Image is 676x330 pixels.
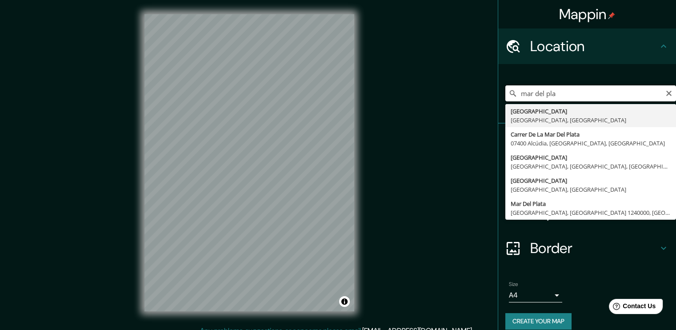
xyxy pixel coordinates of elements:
div: A4 [509,288,562,302]
div: [GEOGRAPHIC_DATA] [511,176,671,185]
canvas: Map [144,14,354,311]
h4: Location [530,37,658,55]
h4: Border [530,239,658,257]
div: Pins [498,124,676,159]
h4: Layout [530,204,658,221]
div: [GEOGRAPHIC_DATA], [GEOGRAPHIC_DATA] 1240000, [GEOGRAPHIC_DATA] [511,208,671,217]
iframe: Help widget launcher [597,295,666,320]
img: pin-icon.png [608,12,615,19]
h4: Mappin [559,5,616,23]
div: [GEOGRAPHIC_DATA], [GEOGRAPHIC_DATA] [511,116,671,125]
div: [GEOGRAPHIC_DATA] [511,153,671,162]
button: Create your map [505,313,572,330]
div: [GEOGRAPHIC_DATA], [GEOGRAPHIC_DATA], [GEOGRAPHIC_DATA] [511,162,671,171]
div: [GEOGRAPHIC_DATA] [511,107,671,116]
label: Size [509,281,518,288]
div: 07400 Alcúdia, [GEOGRAPHIC_DATA], [GEOGRAPHIC_DATA] [511,139,671,148]
div: Carrer De La Mar Del Plata [511,130,671,139]
div: Mar Del Plata [511,199,671,208]
div: Location [498,28,676,64]
input: Pick your city or area [505,85,676,101]
div: Style [498,159,676,195]
div: Layout [498,195,676,230]
button: Clear [665,89,672,97]
div: Border [498,230,676,266]
button: Toggle attribution [339,296,350,307]
div: [GEOGRAPHIC_DATA], [GEOGRAPHIC_DATA] [511,185,671,194]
